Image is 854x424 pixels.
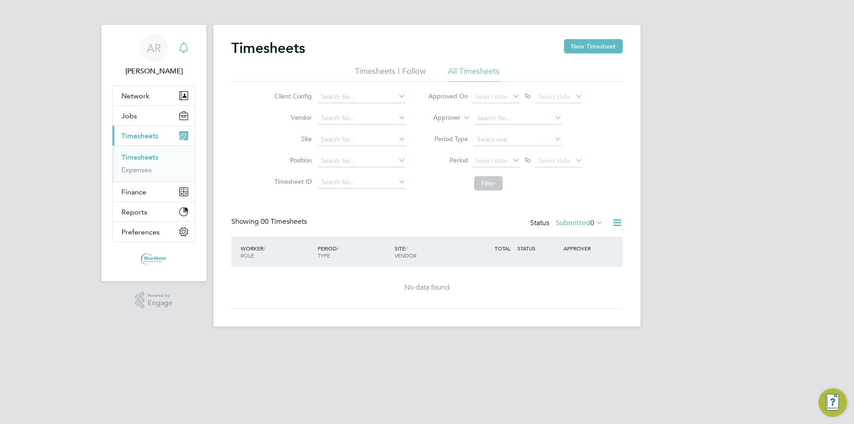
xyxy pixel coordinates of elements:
div: STATUS [515,240,561,256]
label: Period [428,156,468,164]
label: Site [272,135,312,143]
span: Network [121,92,149,100]
label: Client Config [272,92,312,100]
label: Submitted [556,218,603,227]
span: Anthony Roberts [112,66,196,77]
span: Reports [121,208,147,216]
span: / [263,245,265,252]
span: Preferences [121,228,160,236]
div: APPROVER [561,240,608,256]
span: VENDOR [395,252,416,259]
div: PERIOD [315,240,392,263]
input: Select one [474,133,562,146]
span: To [522,90,533,102]
div: SITE [392,240,469,263]
span: Select date [538,93,570,101]
label: Approver [420,113,460,122]
input: Search for... [474,112,562,125]
a: Timesheets [121,153,158,162]
span: Finance [121,188,146,196]
div: Status [530,217,605,230]
label: Position [272,156,312,164]
span: Timesheets [121,132,158,140]
input: Search for... [318,91,406,103]
span: Engage [148,299,173,307]
nav: Main navigation [101,25,206,281]
a: Expenses [121,166,152,174]
span: 00 Timesheets [261,217,307,226]
span: AR [147,42,161,54]
div: No data found [240,283,614,292]
img: bluewaterwales-logo-retina.png [141,251,167,265]
label: Period Type [428,135,468,143]
span: ROLE [241,252,254,259]
label: Timesheet ID [272,178,312,186]
input: Search for... [318,112,406,125]
button: Jobs [113,106,195,125]
span: Select date [538,157,570,165]
a: Powered byEngage [135,292,173,309]
input: Search for... [318,133,406,146]
span: Jobs [121,112,137,120]
span: TYPE [318,252,330,259]
button: Engage Resource Center [818,388,847,417]
span: 0 [590,218,594,227]
div: Showing [231,217,309,226]
button: Filter [474,176,503,190]
input: Search for... [318,155,406,167]
span: Select date [475,157,508,165]
h2: Timesheets [231,39,305,57]
div: Timesheets [113,145,195,182]
button: Reports [113,202,195,222]
a: Go to home page [112,251,196,265]
button: Network [113,86,195,105]
a: AR[PERSON_NAME] [112,34,196,77]
li: All Timesheets [448,66,500,82]
span: Powered by [148,292,173,299]
input: Search for... [318,176,406,189]
label: Vendor [272,113,312,121]
span: / [337,245,338,252]
button: Finance [113,182,195,202]
li: Timesheets I Follow [355,66,426,82]
span: To [522,154,533,166]
span: TOTAL [495,245,511,252]
button: Preferences [113,222,195,242]
button: New Timesheet [564,39,623,53]
label: Approved On [428,92,468,100]
button: Timesheets [113,126,195,145]
span: Select date [475,93,508,101]
span: / [405,245,407,252]
div: WORKER [238,240,315,263]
